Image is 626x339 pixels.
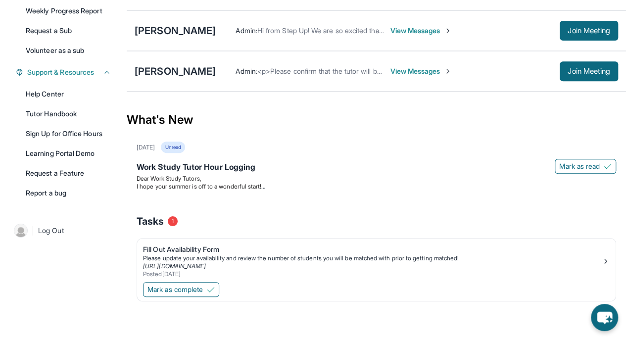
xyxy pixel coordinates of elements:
[555,159,616,174] button: Mark as read
[444,27,452,35] img: Chevron-Right
[591,304,618,331] button: chat-button
[257,67,615,75] span: <p>Please confirm that the tutor will be able to attend your first assigned meeting time before j...
[14,224,28,238] img: user-img
[32,225,34,237] span: |
[143,244,602,254] div: Fill Out Availability Form
[143,254,602,262] div: Please update your availability and review the number of students you will be matched with prior ...
[38,226,64,236] span: Log Out
[137,175,201,182] span: Dear Work Study Tutors,
[390,26,452,36] span: View Messages
[390,66,452,76] span: View Messages
[20,145,117,162] a: Learning Portal Demo
[137,183,265,190] span: I hope your summer is off to a wonderful start!
[236,67,257,75] span: Admin :
[20,105,117,123] a: Tutor Handbook
[20,184,117,202] a: Report a bug
[10,220,117,242] a: |Log Out
[20,22,117,40] a: Request a Sub
[568,28,610,34] span: Join Meeting
[168,216,178,226] span: 1
[444,67,452,75] img: Chevron-Right
[127,98,626,142] div: What's New
[137,161,616,175] div: Work Study Tutor Hour Logging
[236,26,257,35] span: Admin :
[20,2,117,20] a: Weekly Progress Report
[560,21,618,41] button: Join Meeting
[559,161,600,171] span: Mark as read
[20,42,117,59] a: Volunteer as a sub
[143,262,206,270] a: [URL][DOMAIN_NAME]
[147,285,203,294] span: Mark as complete
[20,85,117,103] a: Help Center
[568,68,610,74] span: Join Meeting
[135,64,216,78] div: [PERSON_NAME]
[161,142,185,153] div: Unread
[604,162,612,170] img: Mark as read
[137,239,616,280] a: Fill Out Availability FormPlease update your availability and review the number of students you w...
[560,61,618,81] button: Join Meeting
[27,67,94,77] span: Support & Resources
[135,24,216,38] div: [PERSON_NAME]
[143,282,219,297] button: Mark as complete
[20,164,117,182] a: Request a Feature
[143,270,602,278] div: Posted [DATE]
[207,286,215,293] img: Mark as complete
[20,125,117,143] a: Sign Up for Office Hours
[137,214,164,228] span: Tasks
[137,144,155,151] div: [DATE]
[23,67,111,77] button: Support & Resources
